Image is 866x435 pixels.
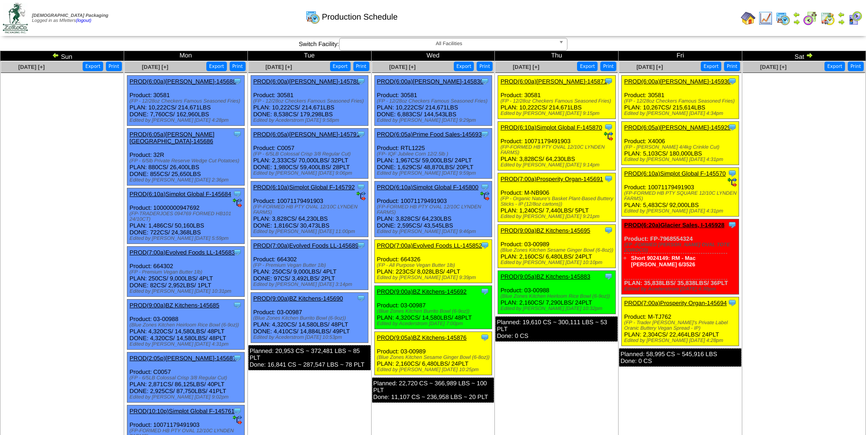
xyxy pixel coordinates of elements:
img: line_graph.gif [758,11,773,26]
a: PROD(6:20a)Glacier Sales, I-145928 [624,222,724,228]
div: Product: FP-7968554324 PLAN: 35,838LBS / 35,838LBS / 36PLT [622,219,739,295]
img: calendarcustomer.gif [848,11,862,26]
td: Sat [742,51,866,61]
a: [DATE] [+] [760,64,787,70]
div: (FP-TRADERJOES 094769 FORMED HB101 24/10CT) [130,211,244,222]
button: Print [353,62,369,71]
button: Export [454,62,474,71]
a: Short 9024149: RM - Mac [PERSON_NAME] 6/3526 [631,255,695,268]
div: (Blue Zones Kitchen Sesame Ginger Bowl (6-8oz)) [500,248,615,253]
div: Product: 664302 PLAN: 250CS / 9,000LBS / 4PLT DONE: 82CS / 2,952LBS / 1PLT [127,247,244,297]
div: (Blue Zones Kitchen Burrito Bowl (6-9oz)) [377,309,492,314]
span: [DATE] [+] [636,64,663,70]
div: Product: 10071179491903 PLAN: 3,828CS / 64,230LBS [498,122,615,171]
button: Print [477,62,493,71]
a: [DATE] [+] [18,64,45,70]
img: arrowleft.gif [793,11,800,18]
a: PROD(6:05a)[PERSON_NAME]-145791 [253,131,360,138]
a: [DATE] [+] [142,64,168,70]
img: arrowright.gif [806,52,813,59]
a: PROD(6:10a)Simplot Global F-145800 [377,184,479,191]
div: (FP - 6/5LB Colossal Crisp 3/8 Regular Cut) [253,151,368,157]
div: Edited by Acederstrom [DATE] 9:58pm [253,118,368,123]
div: Planned: 58,995 CS ~ 545,916 LBS Done: 0 CS [619,348,741,367]
div: (Blue Zones Kitchen Sesame Ginger Bowl (6-8oz)) [377,355,492,360]
a: PROD(6:00a)[PERSON_NAME]-145688 [130,78,236,85]
img: Tooltip [233,77,242,86]
img: Tooltip [480,182,489,192]
img: Tooltip [233,129,242,139]
a: PROD(9:00a)BZ Kitchens-145690 [253,295,343,302]
div: Edited by [PERSON_NAME] [DATE] 9:21pm [500,214,615,219]
div: Product: 10071179491903 PLAN: 5,483CS / 92,000LBS [622,168,739,217]
img: calendarprod.gif [776,11,790,26]
a: PROD(6:00a)[PERSON_NAME]-145930 [624,78,730,85]
img: arrowright.gif [838,18,845,26]
button: Export [577,62,598,71]
button: Print [106,62,122,71]
div: (FP-FORMED HB PTY OVAL 12/10C LYNDEN FARMS) [253,204,368,215]
div: Edited by Acederstrom [DATE] 10:53pm [253,335,368,340]
div: Planned: 20,953 CS ~ 372,481 LBS ~ 85 PLT Done: 16,841 CS ~ 287,547 LBS ~ 78 PLT [248,345,371,370]
div: Product: 10071179491903 PLAN: 3,828CS / 64,230LBS DONE: 1,816CS / 30,473LBS [251,181,368,237]
div: (FP-FORMED HB PTY OVAL 12/10C LYNDEN FARMS) [377,204,492,215]
div: Edited by [PERSON_NAME] [DATE] 5:59pm [130,236,244,241]
img: Tooltip [480,129,489,139]
a: PROD(9:00a)BZ Kitchens-145695 [500,227,590,234]
button: Export [83,62,103,71]
img: Tooltip [480,333,489,342]
button: Print [724,62,740,71]
div: Product: M-NB906 PLAN: 1,240CS / 7,440LBS / 5PLT [498,173,615,222]
td: Wed [371,51,495,61]
a: PROD(7:00a)Evolved Foods LL-145852 [377,242,483,249]
div: Edited by [PERSON_NAME] [DATE] 10:25pm [377,367,492,373]
a: PROD(9:00a)BZ Kitchens-145692 [377,288,467,295]
a: PROD(6:10a)Simplot Global F-145870 [500,124,602,131]
img: Tooltip [604,272,613,281]
a: PROD(6:05a)[PERSON_NAME][GEOGRAPHIC_DATA]-145686 [130,131,215,145]
a: PROD(6:10a)Simplot Global F-145792 [253,184,355,191]
img: Tooltip [604,77,613,86]
div: (FP - Premium Vegan Butter 1lb) [130,269,244,275]
a: PROD(7:00a)Evolved Foods LL-145689 [253,242,359,249]
button: Print [600,62,616,71]
img: Tooltip [728,169,737,178]
img: calendarinout.gif [820,11,835,26]
div: Edited by [PERSON_NAME] [DATE] 9:29pm [377,118,492,123]
div: Edited by [PERSON_NAME] [DATE] 4:28pm [624,338,739,343]
div: (FP - 6/5lb Private Reserve Wedge Cut Potatoes) [130,158,244,164]
img: Tooltip [233,406,242,415]
a: PROD(7:00a)Evolved Foods LL-145683 [130,249,235,256]
div: (Blue Zones Kitchen Heirloom Rice Bowl (6-9oz)) [500,294,615,299]
button: Print [848,62,864,71]
img: ediSmall.gif [233,198,242,207]
div: (FP - [PERSON_NAME] 4/4kg Crinkle Cut) [624,145,739,150]
div: Edited by Acederstrom [DATE] 4:30pm [624,286,739,292]
a: PROD(9:00a)BZ Kitchens-145685 [130,302,220,309]
div: Edited by [PERSON_NAME] [DATE] 9:06pm [253,171,368,176]
div: Edited by [PERSON_NAME] [DATE] 4:31pm [130,342,244,347]
button: Export [206,62,227,71]
img: calendarprod.gif [305,10,320,24]
td: Thu [495,51,619,61]
div: Product: 32R PLAN: 880CS / 26,400LBS DONE: 855CS / 25,650LBS [127,129,244,186]
span: All Facilities [343,38,555,49]
span: [DEMOGRAPHIC_DATA] Packaging [32,13,108,18]
img: Tooltip [604,123,613,132]
div: (FP - Trader [PERSON_NAME]'s Private Label Oranic Buttery Vegan Spread - IP) [624,320,739,331]
a: PROD(9:05a)BZ Kitchens-145883 [500,273,590,280]
div: Product: C0057 PLAN: 2,871CS / 86,125LBS / 40PLT DONE: 2,925CS / 87,750LBS / 41PLT [127,352,244,403]
div: Product: 03-00988 PLAN: 4,320CS / 14,580LBS / 48PLT DONE: 4,320CS / 14,580LBS / 48PLT [127,300,244,350]
div: Product: 664326 PLAN: 223CS / 8,028LBS / 4PLT [374,240,492,283]
div: (FP-FORMED HB PTY SQUARE 12/10C LYNDEN FARMS) [624,191,739,202]
a: PROD(6:00a)[PERSON_NAME]-145871 [500,78,607,85]
img: Tooltip [357,241,366,250]
div: (FP - Premium Vegan Butter 1lb) [253,263,368,268]
div: (FP - 6/5LB Colossal Crisp 3/8 Regular Cut) [130,375,244,381]
img: Tooltip [357,129,366,139]
div: (FP - 12/28oz Checkers Famous Seasoned Fries) [377,98,492,104]
span: Production Schedule [322,12,398,22]
td: Mon [124,51,247,61]
img: Tooltip [480,77,489,86]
